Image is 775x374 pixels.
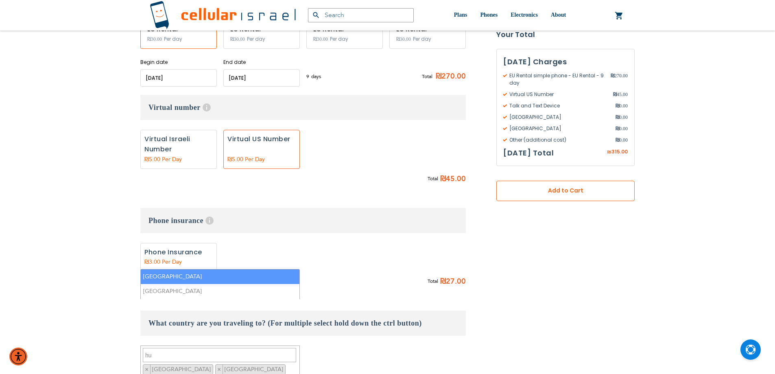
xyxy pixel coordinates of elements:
input: MM/DD/YYYY [140,69,217,87]
span: ₪270.00 [432,70,466,83]
span: 0.00 [616,125,628,132]
span: Per day [164,35,182,43]
span: Per day [330,35,348,43]
span: ₪30.00 [230,36,245,42]
span: Per day [247,35,265,43]
span: [GEOGRAPHIC_DATA] [503,114,616,121]
span: 45.00 [613,91,628,98]
span: 315.00 [611,148,628,155]
span: ₪ [440,276,446,288]
span: ₪30.00 [313,36,328,42]
span: ₪ [616,136,619,144]
span: ₪ [613,91,617,98]
span: 270.00 [611,72,628,87]
strong: Your Total [496,28,635,41]
h3: What country are you traveling to? (For multiple select hold down the ctrl button) [140,311,466,336]
input: MM/DD/YYYY [223,69,300,87]
span: Help [205,217,214,225]
span: ₪ [616,102,619,109]
span: days [311,73,321,80]
span: Plans [454,12,467,18]
input: Search [308,8,414,22]
span: × [145,365,148,373]
label: Begin date [140,59,217,66]
span: ₪30.00 [396,36,411,42]
span: Add to Cart [523,187,608,195]
span: Total [428,175,438,183]
span: Virtual US Number [503,91,613,98]
span: [GEOGRAPHIC_DATA] [224,365,285,373]
span: [GEOGRAPHIC_DATA] [151,365,213,373]
span: Total [422,73,432,80]
span: Total [428,277,438,286]
span: 0.00 [616,136,628,144]
li: [GEOGRAPHIC_DATA] [141,269,299,284]
button: Add to Cart [496,181,635,201]
span: Other (additional cost) [503,136,616,144]
div: Accessibility Menu [9,348,27,365]
span: Phones [480,12,498,18]
span: ₪ [440,173,446,185]
span: [GEOGRAPHIC_DATA] [503,125,616,132]
span: Electronics [511,12,538,18]
span: 9 [306,73,311,80]
span: EU Rental simple phone - EU Rental - 9 day [503,72,611,87]
span: ₪ [611,72,614,79]
label: End date [223,59,300,66]
span: 45.00 [446,173,466,185]
li: [GEOGRAPHIC_DATA] [141,284,299,299]
span: 0.00 [616,114,628,121]
span: ₪ [616,125,619,132]
span: ₪ [607,149,611,156]
h3: Phone insurance [140,208,466,233]
span: About [551,12,566,18]
span: ₪30.00 [147,36,162,42]
span: 0.00 [616,102,628,109]
h3: [DATE] Charges [503,56,628,68]
span: × [217,365,221,373]
h3: Virtual number [140,95,466,120]
h3: [DATE] Total [503,147,554,159]
span: Help [203,103,211,112]
img: Cellular Israel Logo [150,1,296,30]
span: Talk and Text Device [503,102,616,109]
span: 27.00 [446,276,466,288]
span: ₪ [616,114,619,121]
textarea: Search [143,348,296,362]
span: Per day [413,35,431,43]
